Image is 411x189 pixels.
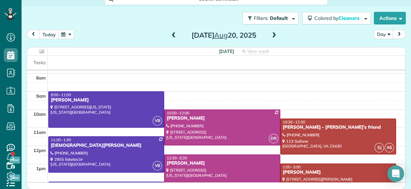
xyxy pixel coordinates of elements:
[166,160,278,166] div: [PERSON_NAME]
[282,124,394,130] div: [PERSON_NAME] - [PERSON_NAME]'s friend
[33,111,46,117] span: 10am
[283,120,305,124] span: 10:30 - 12:30
[33,60,46,65] span: Tasks
[338,15,361,21] span: Cleaners
[374,143,384,152] span: SJ
[51,92,71,97] span: 9:00 - 11:00
[374,30,393,39] button: Day
[302,12,371,24] button: Colored byCleaners
[374,12,406,24] button: Actions
[33,129,46,135] span: 11am
[219,48,234,54] span: [DATE]
[385,143,394,152] span: AS
[247,48,269,54] span: View week
[50,97,162,103] div: [PERSON_NAME]
[270,15,288,21] span: Default
[239,12,299,24] a: Filters: Default
[393,30,406,39] button: next
[166,115,278,121] div: [PERSON_NAME]
[39,30,59,39] button: today
[254,15,268,21] span: Filters:
[27,30,40,39] button: prev
[167,111,189,115] span: 10:00 - 12:00
[153,116,162,126] span: VB
[33,148,46,153] span: 12pm
[36,75,46,81] span: 8am
[36,93,46,99] span: 9am
[167,156,187,160] span: 12:30 - 3:30
[242,12,299,24] button: Filters: Default
[50,143,162,149] div: [DEMOGRAPHIC_DATA][PERSON_NAME]
[180,31,267,39] h2: [DATE] 20, 2025
[387,165,404,182] div: Open Intercom Messenger
[283,165,301,169] span: 1:00 - 3:00
[153,161,162,171] span: VB
[282,169,394,175] div: [PERSON_NAME]
[214,31,228,39] span: Aug
[51,137,71,142] span: 11:30 - 1:30
[314,15,362,21] span: Colored by
[269,134,278,143] span: DR
[36,166,46,171] span: 1pm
